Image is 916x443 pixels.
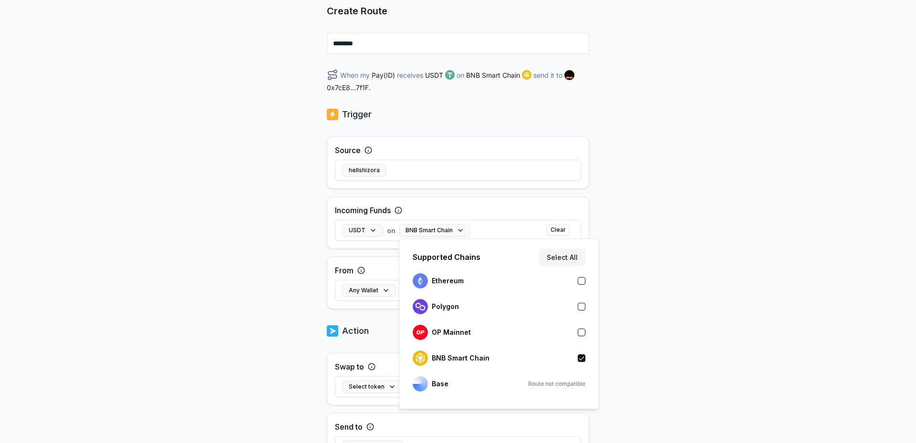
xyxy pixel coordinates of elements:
button: USDT [343,224,383,237]
img: logo [413,350,428,366]
p: Supported Chains [413,251,480,263]
p: Create Route [327,4,589,18]
div: When my receives on send it to [327,69,589,93]
p: Polygon [432,303,459,310]
label: Send to [335,421,363,433]
span: USDT [425,70,443,80]
span: on [387,226,396,236]
img: logo [327,324,338,338]
p: Trigger [342,108,372,121]
div: BNB Smart Chain [399,238,599,409]
span: Pay(ID) [372,70,395,80]
button: hellshizora [343,164,386,176]
button: Clear [547,224,570,236]
p: OP Mainnet [432,329,471,336]
p: BNB Smart Chain [432,354,489,362]
button: Select All [539,248,585,266]
button: BNB Smart Chain [399,224,470,237]
label: Source [335,144,361,156]
button: Any Wallet [343,284,396,297]
img: logo [327,108,338,121]
img: logo [413,299,428,314]
img: logo [522,70,531,80]
span: BNB Smart Chain [466,70,520,80]
img: logo [413,273,428,288]
span: 0x7cE8...7f1F . [327,82,371,93]
p: Base [432,380,448,388]
p: Ethereum [432,277,464,285]
img: logo [413,376,428,391]
button: Select token [343,381,402,393]
span: Route not compatible [528,380,585,388]
label: From [335,265,354,276]
label: Swap to [335,361,364,372]
p: Action [342,324,369,338]
img: logo [413,325,428,340]
img: logo [445,70,455,80]
label: Incoming Funds [335,205,391,216]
